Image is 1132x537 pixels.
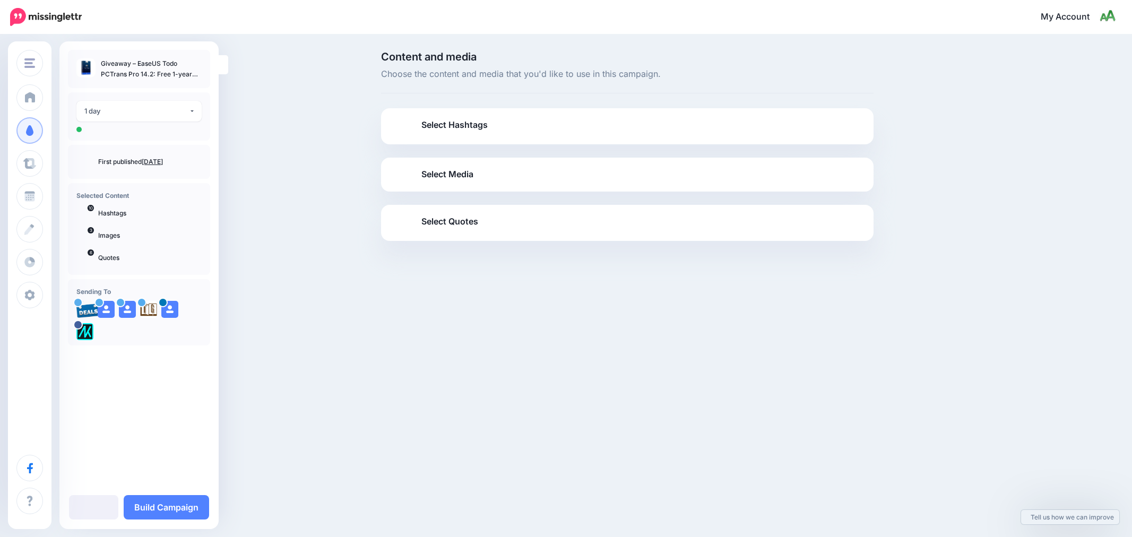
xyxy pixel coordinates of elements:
[421,214,478,229] span: Select Quotes
[161,301,178,318] img: user_default_image.png
[381,67,874,81] span: Choose the content and media that you'd like to use in this campaign.
[98,231,202,240] p: Images
[88,205,94,211] span: 10
[101,58,202,80] p: Giveaway – EaseUS Todo PCTrans Pro 14.2: Free 1-year License Code | Full Version – for Windows
[76,323,93,340] img: 300371053_782866562685722_1733786435366177641_n-bsa128417.png
[98,301,115,318] img: user_default_image.png
[76,301,100,318] img: 95cf0fca748e57b5e67bba0a1d8b2b21-27699.png
[10,8,82,26] img: Missinglettr
[392,166,863,183] a: Select Media
[88,249,94,256] span: 6
[98,209,202,218] p: Hashtags
[88,227,94,233] span: 3
[140,301,157,318] img: agK0rCH6-27705.jpg
[1021,510,1119,524] a: Tell us how we can improve
[142,158,163,166] a: [DATE]
[76,192,202,200] h4: Selected Content
[119,301,136,318] img: user_default_image.png
[76,101,202,122] button: 1 day
[76,288,202,296] h4: Sending To
[392,117,863,144] a: Select Hashtags
[1030,4,1116,30] a: My Account
[421,118,488,132] span: Select Hashtags
[76,58,96,77] img: 73f778e49a118e3d2366a9ba540827b2_thumb.jpg
[421,167,473,181] span: Select Media
[98,253,202,263] p: Quotes
[24,58,35,68] img: menu.png
[98,157,202,167] p: First published
[381,51,874,62] span: Content and media
[84,105,189,117] div: 1 day
[392,213,863,241] a: Select Quotes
